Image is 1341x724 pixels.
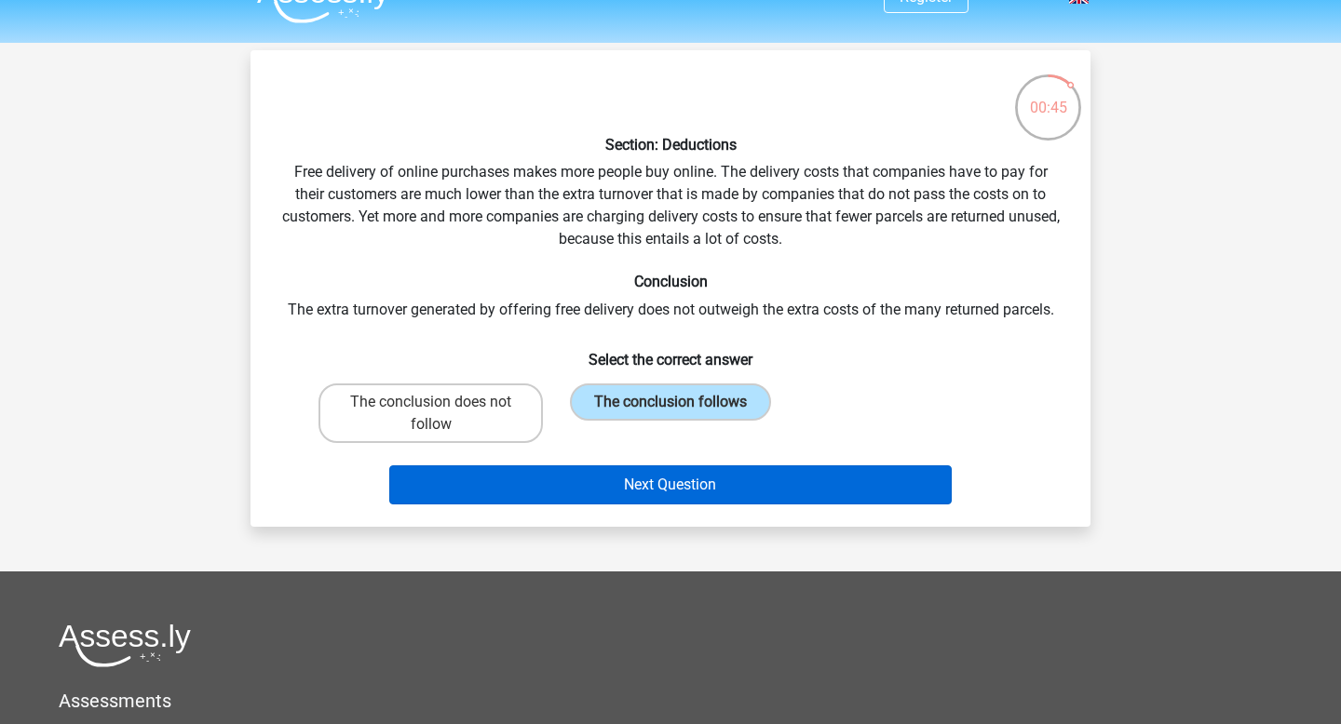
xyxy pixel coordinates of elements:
div: 00:45 [1013,73,1083,119]
h5: Assessments [59,690,1282,712]
h6: Select the correct answer [280,336,1061,369]
label: The conclusion does not follow [318,383,543,443]
button: Next Question [389,465,953,504]
h6: Section: Deductions [280,136,1061,154]
div: Free delivery of online purchases makes more people buy online. The delivery costs that companies... [258,65,1083,512]
label: The conclusion follows [570,383,771,421]
h6: Conclusion [280,273,1061,290]
img: Assessly logo [59,623,191,667]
